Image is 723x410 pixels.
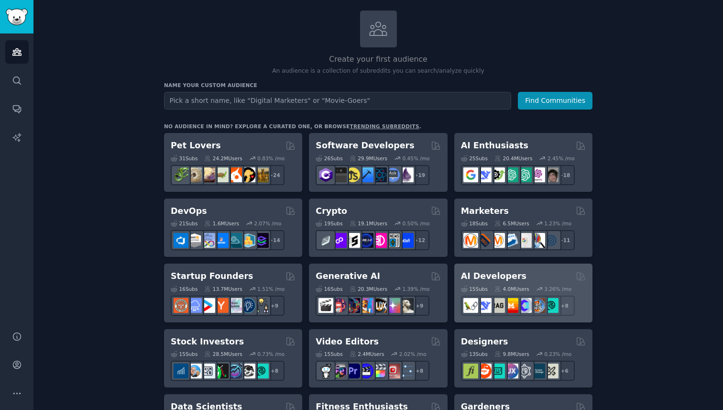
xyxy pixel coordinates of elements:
[461,220,488,227] div: 18 Sub s
[350,351,384,357] div: 2.4M Users
[461,140,528,152] h2: AI Enthusiasts
[345,298,360,313] img: deepdream
[359,298,373,313] img: sdforall
[316,351,342,357] div: 15 Sub s
[494,220,529,227] div: 6.5M Users
[403,286,430,292] div: 1.39 % /mo
[264,361,285,381] div: + 8
[214,233,229,248] img: DevOpsLinks
[174,233,188,248] img: azuredevops
[463,298,478,313] img: LangChain
[171,286,197,292] div: 16 Sub s
[359,364,373,378] img: VideoEditors
[399,167,414,182] img: elixir
[316,205,347,217] h2: Crypto
[359,233,373,248] img: web3
[171,155,197,162] div: 31 Sub s
[409,296,429,316] div: + 9
[544,220,571,227] div: 1.23 % /mo
[318,364,333,378] img: gopro
[399,364,414,378] img: postproduction
[345,167,360,182] img: learnjavascript
[477,233,492,248] img: bigseo
[316,220,342,227] div: 19 Sub s
[164,67,592,76] p: An audience is a collection of subreddits you can search/analyze quickly
[350,155,387,162] div: 29.9M Users
[409,230,429,250] div: + 12
[257,286,285,292] div: 1.51 % /mo
[517,364,532,378] img: userexperience
[372,167,387,182] img: reactnative
[318,233,333,248] img: ethfinance
[214,167,229,182] img: turtle
[517,167,532,182] img: chatgpt_prompts_
[204,286,242,292] div: 13.7M Users
[204,220,239,227] div: 1.6M Users
[461,351,488,357] div: 13 Sub s
[463,233,478,248] img: content_marketing
[461,336,508,348] h2: Designers
[254,298,269,313] img: growmybusiness
[399,298,414,313] img: DreamBooth
[518,92,592,110] button: Find Communities
[544,167,559,182] img: ArtificalIntelligence
[316,155,342,162] div: 26 Sub s
[264,230,285,250] div: + 14
[254,220,282,227] div: 2.07 % /mo
[504,167,518,182] img: chatgpt_promptDesign
[318,167,333,182] img: csharp
[171,270,253,282] h2: Startup Founders
[264,296,285,316] div: + 9
[463,167,478,182] img: GoogleGeminiAI
[316,286,342,292] div: 16 Sub s
[174,167,188,182] img: herpetology
[257,351,285,357] div: 0.73 % /mo
[200,298,215,313] img: startup
[200,233,215,248] img: Docker_DevOps
[214,364,229,378] img: Trading
[461,155,488,162] div: 25 Sub s
[490,233,505,248] img: AskMarketing
[385,167,400,182] img: AskComputerScience
[316,336,379,348] h2: Video Editors
[555,361,575,381] div: + 6
[477,167,492,182] img: DeepSeek
[555,165,575,185] div: + 18
[372,233,387,248] img: defiblockchain
[241,364,255,378] img: swingtrading
[409,165,429,185] div: + 19
[174,364,188,378] img: dividends
[494,155,532,162] div: 20.4M Users
[316,270,380,282] h2: Generative AI
[187,298,202,313] img: SaaS
[399,351,427,357] div: 2.02 % /mo
[164,54,592,66] h2: Create your first audience
[200,364,215,378] img: Forex
[544,351,571,357] div: 0.23 % /mo
[461,205,509,217] h2: Marketers
[359,167,373,182] img: iOSProgramming
[332,298,347,313] img: dalle2
[214,298,229,313] img: ycombinator
[332,167,347,182] img: software
[241,167,255,182] img: PetAdvice
[227,364,242,378] img: StocksAndTrading
[544,364,559,378] img: UX_Design
[517,298,532,313] img: OpenSourceAI
[6,9,28,25] img: GummySearch logo
[399,233,414,248] img: defi_
[463,364,478,378] img: typography
[409,361,429,381] div: + 8
[504,364,518,378] img: UXDesign
[548,155,575,162] div: 2.45 % /mo
[171,336,244,348] h2: Stock Investors
[187,167,202,182] img: ballpython
[257,155,285,162] div: 0.83 % /mo
[530,167,545,182] img: OpenAIDev
[174,298,188,313] img: EntrepreneurRideAlong
[164,82,592,89] h3: Name your custom audience
[490,364,505,378] img: UI_Design
[403,155,430,162] div: 0.45 % /mo
[204,155,242,162] div: 24.2M Users
[504,233,518,248] img: Emailmarketing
